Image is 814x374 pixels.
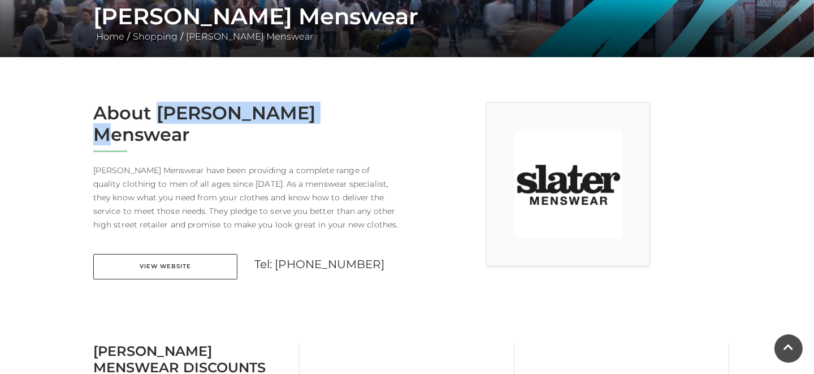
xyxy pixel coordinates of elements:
a: Home [93,31,127,42]
p: [PERSON_NAME] Menswear have been providing a complete range of quality clothing to men of all age... [93,164,399,231]
a: Shopping [130,31,180,42]
a: View Website [93,254,237,280]
div: / / [85,3,729,44]
a: [PERSON_NAME] Menswear [183,31,316,42]
h1: [PERSON_NAME] Menswear [93,3,721,30]
h2: About [PERSON_NAME] Menswear [93,102,399,146]
a: Tel: [PHONE_NUMBER] [254,257,384,271]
